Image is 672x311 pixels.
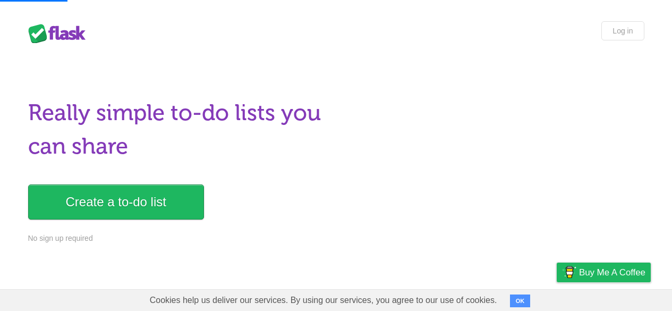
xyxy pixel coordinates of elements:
a: Log in [601,21,644,40]
img: Buy me a coffee [562,263,576,281]
a: Buy me a coffee [557,263,651,282]
button: OK [510,295,531,307]
h1: Really simple to-do lists you can share [28,96,330,163]
span: Cookies help us deliver our services. By using our services, you agree to our use of cookies. [139,290,508,311]
span: Buy me a coffee [579,263,645,282]
a: Create a to-do list [28,184,204,220]
p: No sign up required [28,233,330,244]
div: Flask Lists [28,24,92,43]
